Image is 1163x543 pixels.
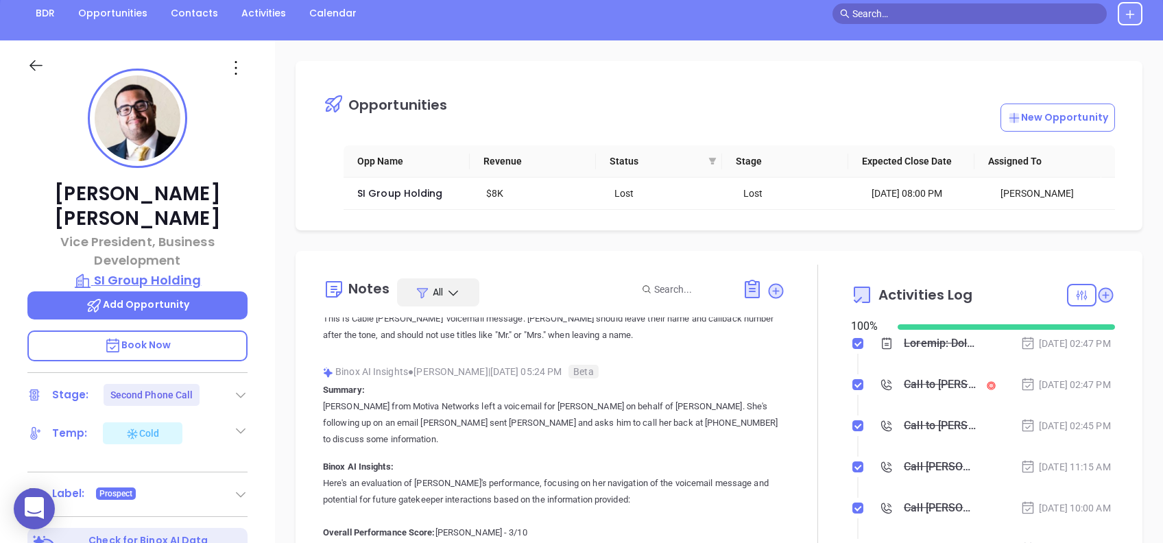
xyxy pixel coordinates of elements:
div: [DATE] 02:47 PM [1020,336,1111,351]
span: Prospect [99,486,133,501]
span: search [840,9,850,19]
img: svg%3e [323,367,333,378]
div: Stage: [52,385,89,405]
div: [DATE] 02:45 PM [1020,418,1111,433]
div: [DATE] 11:15 AM [1020,459,1111,474]
th: Opp Name [344,145,470,178]
a: Activities [233,2,294,25]
div: Call [PERSON_NAME] to follow up - [PERSON_NAME] [904,457,976,477]
p: Vice President, Business Development [27,232,248,269]
p: This is Cable [PERSON_NAME]' voicemail message. [PERSON_NAME] should leave their name and callbac... [323,311,785,343]
div: 100 % [851,318,881,335]
b: Summary: [323,385,365,395]
div: Lost [743,186,853,201]
div: Opportunities [348,98,447,112]
div: Call to [PERSON_NAME] [904,374,976,395]
th: Assigned To [974,145,1101,178]
span: Book Now [104,338,171,352]
div: Call to [PERSON_NAME] [904,415,976,436]
b: Binox AI Insights: [323,461,394,472]
a: Contacts [163,2,226,25]
a: Opportunities [70,2,156,25]
th: Revenue [470,145,596,178]
p: [PERSON_NAME] [PERSON_NAME] [27,182,248,231]
span: Activities Log [878,288,972,302]
a: SI Group Holding [357,186,443,200]
span: All [433,285,443,299]
span: filter [706,151,719,171]
div: Second Phone Call [110,384,193,406]
span: ● [408,366,414,377]
b: Overall Performance Score: [323,527,435,538]
div: [DATE] 02:47 PM [1020,377,1111,392]
div: $8K [486,186,596,201]
div: Lost [614,186,724,201]
p: New Opportunity [1007,110,1109,125]
div: Notes [348,282,390,295]
a: BDR [27,2,63,25]
div: Loremip: Dolorsita cons Adipis Elitsedd eius t incididun utl Etdolor Magna al enimad mi ven QUI, ... [904,333,976,354]
span: Beta [568,365,598,378]
div: Call [PERSON_NAME] to follow up [904,498,976,518]
p: [PERSON_NAME] from Motiva Networks left a voicemail for [PERSON_NAME] on behalf of [PERSON_NAME].... [323,398,785,448]
th: Stage [722,145,848,178]
div: Binox AI Insights [PERSON_NAME] | [DATE] 05:24 PM [323,361,785,382]
th: Expected Close Date [848,145,974,178]
a: SI Group Holding [27,271,248,290]
a: Calendar [301,2,365,25]
input: Search... [654,282,727,297]
div: [PERSON_NAME] [1000,186,1110,201]
span: filter [708,157,717,165]
span: Add Opportunity [86,298,190,311]
img: profile-user [95,75,180,161]
input: Search… [852,6,1099,21]
div: [DATE] 08:00 PM [872,186,981,201]
div: Cold [125,425,159,442]
span: Status [610,154,703,169]
div: Temp: [52,423,88,444]
div: Label: [52,483,85,504]
div: [DATE] 10:00 AM [1020,500,1111,516]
